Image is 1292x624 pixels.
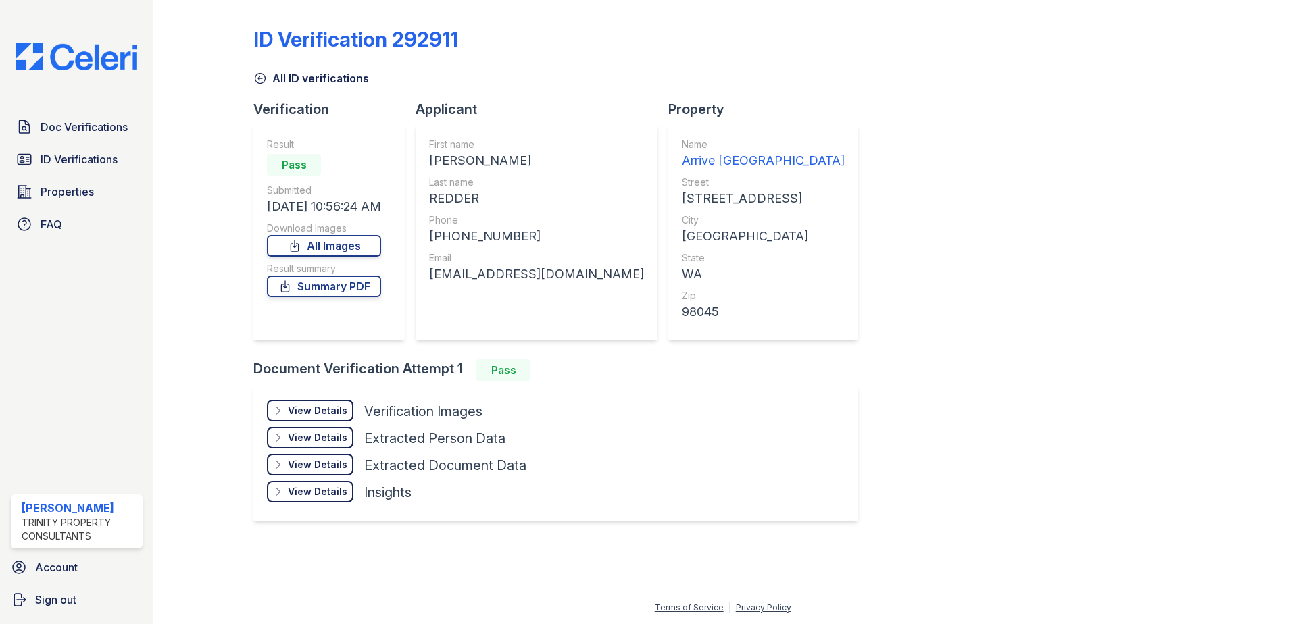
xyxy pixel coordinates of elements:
[429,151,644,170] div: [PERSON_NAME]
[682,176,845,189] div: Street
[682,138,845,151] div: Name
[682,213,845,227] div: City
[5,586,148,613] a: Sign out
[364,429,505,448] div: Extracted Person Data
[267,262,381,276] div: Result summary
[267,184,381,197] div: Submitted
[429,227,644,246] div: [PHONE_NUMBER]
[253,100,416,119] div: Verification
[288,485,347,498] div: View Details
[364,456,526,475] div: Extracted Document Data
[267,276,381,297] a: Summary PDF
[429,176,644,189] div: Last name
[364,402,482,421] div: Verification Images
[429,213,644,227] div: Phone
[682,303,845,321] div: 98045
[736,602,791,613] a: Privacy Policy
[364,483,412,502] div: Insights
[655,602,724,613] a: Terms of Service
[288,458,347,471] div: View Details
[41,119,128,135] span: Doc Verifications
[682,138,845,170] a: Name Arrive [GEOGRAPHIC_DATA]
[682,265,845,284] div: WA
[728,602,731,613] div: |
[5,43,148,70] img: CE_Logo_Blue-a8612792a0a2168367f1c8372b55b34899dd931a85d93a1a3d3e32e68fde9ad4.png
[267,154,321,176] div: Pass
[267,222,381,235] div: Download Images
[267,197,381,216] div: [DATE] 10:56:24 AM
[35,592,76,608] span: Sign out
[682,189,845,208] div: [STREET_ADDRESS]
[682,227,845,246] div: [GEOGRAPHIC_DATA]
[682,289,845,303] div: Zip
[11,178,143,205] a: Properties
[253,70,369,86] a: All ID verifications
[41,184,94,200] span: Properties
[288,431,347,444] div: View Details
[267,235,381,257] a: All Images
[429,265,644,284] div: [EMAIL_ADDRESS][DOMAIN_NAME]
[22,516,137,543] div: Trinity Property Consultants
[682,251,845,265] div: State
[267,138,381,151] div: Result
[5,554,148,581] a: Account
[253,27,458,51] div: ID Verification 292911
[476,359,530,381] div: Pass
[668,100,869,119] div: Property
[41,151,118,167] span: ID Verifications
[11,146,143,173] a: ID Verifications
[11,211,143,238] a: FAQ
[35,559,78,575] span: Account
[253,359,869,381] div: Document Verification Attempt 1
[41,216,62,232] span: FAQ
[22,500,137,516] div: [PERSON_NAME]
[682,151,845,170] div: Arrive [GEOGRAPHIC_DATA]
[416,100,668,119] div: Applicant
[288,404,347,417] div: View Details
[11,113,143,140] a: Doc Verifications
[429,251,644,265] div: Email
[429,189,644,208] div: REDDER
[429,138,644,151] div: First name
